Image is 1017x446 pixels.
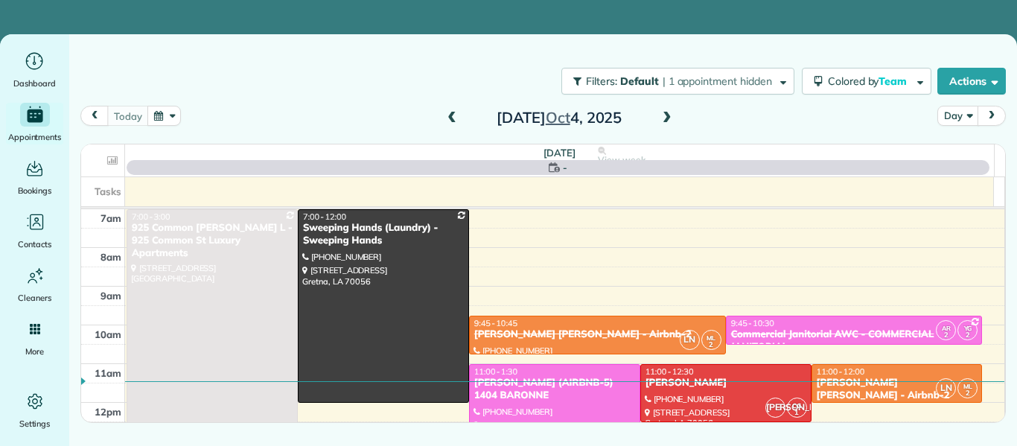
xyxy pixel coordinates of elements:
a: Cleaners [6,264,63,305]
span: Bookings [18,183,52,198]
small: 2 [702,338,721,352]
span: 8am [101,251,121,263]
span: - [563,160,567,175]
small: 2 [958,328,977,343]
span: 11:00 - 1:30 [474,366,517,377]
div: [PERSON_NAME] [645,377,807,389]
a: Contacts [6,210,63,252]
span: 7am [101,212,121,224]
a: Appointments [6,103,63,144]
span: Cleaners [18,290,51,305]
span: 10am [95,328,121,340]
a: Filters: Default | 1 appointment hidden [554,68,794,95]
span: YG [964,324,972,332]
span: CG [792,401,801,410]
div: 925 Common [PERSON_NAME] L - 925 Common St Luxury Apartments [131,222,293,260]
h2: [DATE] 4, 2025 [466,109,652,126]
span: Oct [546,108,570,127]
button: next [978,106,1006,126]
span: Dashboard [13,76,56,91]
span: Team [879,74,909,88]
button: Day [937,106,978,126]
span: 9:45 - 10:30 [731,318,774,328]
a: Settings [6,389,63,431]
button: Colored byTeam [802,68,931,95]
button: Filters: Default | 1 appointment hidden [561,68,794,95]
a: Dashboard [6,49,63,91]
span: 11am [95,367,121,379]
span: Default [620,74,660,88]
div: [PERSON_NAME] (AIRBNB-5) 1404 BARONNE [474,377,636,402]
div: [PERSON_NAME] [PERSON_NAME] - Airbnb-2 [816,377,978,402]
span: Appointments [8,130,62,144]
span: 11:00 - 12:30 [645,366,694,377]
span: 9am [101,290,121,302]
span: Settings [19,416,51,431]
small: 2 [958,386,977,401]
span: [DATE] [543,147,576,159]
div: [PERSON_NAME] [PERSON_NAME] - Airbnb-2 [474,328,721,341]
span: Filters: [586,74,617,88]
span: More [25,344,44,359]
span: 7:00 - 12:00 [303,211,346,222]
span: LN [680,330,700,350]
small: 1 [788,406,806,420]
button: today [107,106,148,126]
span: ML [707,334,715,342]
span: 7:00 - 3:00 [132,211,170,222]
span: | 1 appointment hidden [663,74,772,88]
span: Tasks [95,185,121,197]
span: Colored by [828,74,912,88]
span: LN [936,378,956,398]
div: Commercial Janitorial AWC - COMMERCIAL JANITORIAL [730,328,978,354]
span: Contacts [18,237,51,252]
button: Actions [937,68,1006,95]
small: 2 [937,328,955,343]
a: Bookings [6,156,63,198]
span: View week [598,154,645,166]
span: [PERSON_NAME] [765,398,785,418]
span: AR [942,324,951,332]
div: Sweeping Hands (Laundry) - Sweeping Hands [302,222,465,247]
span: 11:00 - 12:00 [817,366,865,377]
span: 9:45 - 10:45 [474,318,517,328]
span: 12pm [95,406,121,418]
button: prev [80,106,109,126]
